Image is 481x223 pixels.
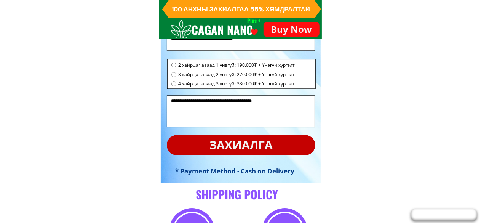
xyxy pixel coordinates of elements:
[144,185,330,204] h3: SHIPPING POLICY
[178,80,295,87] span: 4 хайрцаг аваад 3 үнэгүй: 330.000₮ + Үнэгүй хүргэлт
[178,71,295,78] span: 3 хайрцаг аваад 2 үнэгүй: 270.000₮ + Үнэгүй хүргэлт
[192,21,276,39] h3: CAGAN NANO
[264,22,320,37] p: Buy Now
[167,135,315,155] p: захиалга
[176,166,308,176] h3: * Payment Method - Cash on Delivery
[178,61,295,69] span: 2 хайрцаг аваад 1 үнэгүй: 190.000₮ + Үнэгүй хүргэлт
